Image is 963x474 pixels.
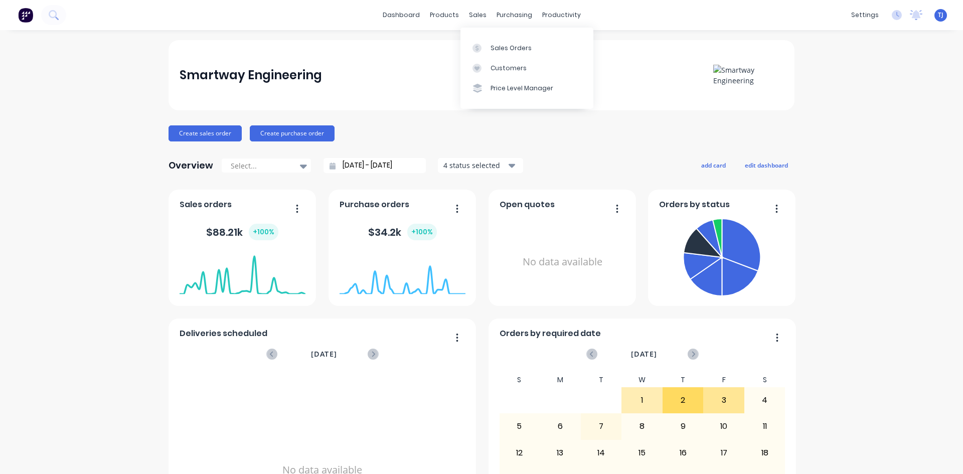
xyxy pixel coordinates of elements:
div: settings [846,8,884,23]
div: 2 [663,388,703,413]
span: [DATE] [631,349,657,360]
div: Customers [491,64,527,73]
a: Customers [460,58,593,78]
div: products [425,8,464,23]
div: 8 [622,414,662,439]
img: Factory [18,8,33,23]
div: No data available [500,215,625,309]
span: Orders by required date [500,328,601,340]
div: $ 34.2k [368,224,437,240]
div: + 100 % [407,224,437,240]
div: Smartway Engineering [180,65,322,85]
div: 15 [622,440,662,465]
span: Orders by status [659,199,730,211]
button: add card [695,159,732,172]
div: 5 [500,414,540,439]
a: Price Level Manager [460,78,593,98]
div: sales [464,8,492,23]
div: 16 [663,440,703,465]
div: 3 [704,388,744,413]
div: purchasing [492,8,537,23]
div: + 100 % [249,224,278,240]
div: 4 [745,388,785,413]
div: W [621,373,663,387]
span: [DATE] [311,349,337,360]
div: $ 88.21k [206,224,278,240]
span: Purchase orders [340,199,409,211]
div: 14 [581,440,621,465]
span: TJ [938,11,943,20]
div: 1 [622,388,662,413]
div: T [581,373,622,387]
div: Sales Orders [491,44,532,53]
div: Overview [169,155,213,176]
div: productivity [537,8,586,23]
button: Create purchase order [250,125,335,141]
div: 17 [704,440,744,465]
div: F [703,373,744,387]
button: 4 status selected [438,158,523,173]
div: 12 [500,440,540,465]
div: 11 [745,414,785,439]
div: 13 [540,440,580,465]
div: 7 [581,414,621,439]
button: edit dashboard [738,159,794,172]
div: 4 status selected [443,160,507,171]
div: T [663,373,704,387]
button: Create sales order [169,125,242,141]
span: Open quotes [500,199,555,211]
img: Smartway Engineering [713,65,783,86]
div: 9 [663,414,703,439]
a: Sales Orders [460,38,593,58]
a: dashboard [378,8,425,23]
div: S [744,373,785,387]
div: 10 [704,414,744,439]
div: 18 [745,440,785,465]
div: Price Level Manager [491,84,553,93]
div: S [499,373,540,387]
span: Sales orders [180,199,232,211]
div: 6 [540,414,580,439]
div: M [540,373,581,387]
